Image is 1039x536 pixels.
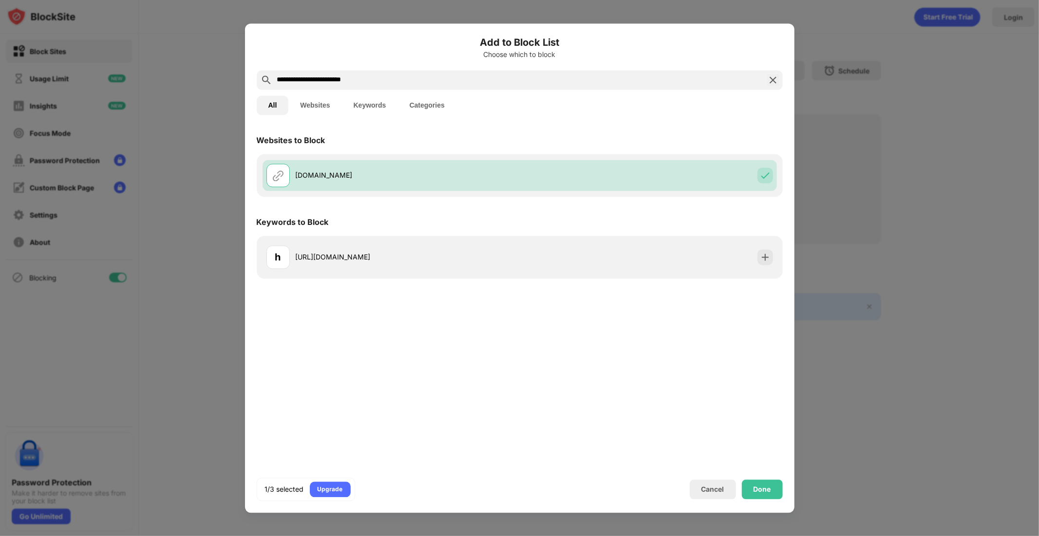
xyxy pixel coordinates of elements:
[342,95,398,115] button: Keywords
[257,95,289,115] button: All
[265,484,304,494] div: 1/3 selected
[257,51,783,58] div: Choose which to block
[296,252,520,262] div: [URL][DOMAIN_NAME]
[767,74,779,86] img: search-close
[296,170,520,181] div: [DOMAIN_NAME]
[701,485,724,494] div: Cancel
[272,169,284,181] img: url.svg
[261,74,272,86] img: search.svg
[754,485,771,493] div: Done
[318,484,343,494] div: Upgrade
[257,35,783,50] h6: Add to Block List
[398,95,456,115] button: Categories
[275,250,281,264] div: h
[288,95,341,115] button: Websites
[257,217,329,227] div: Keywords to Block
[257,135,325,145] div: Websites to Block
